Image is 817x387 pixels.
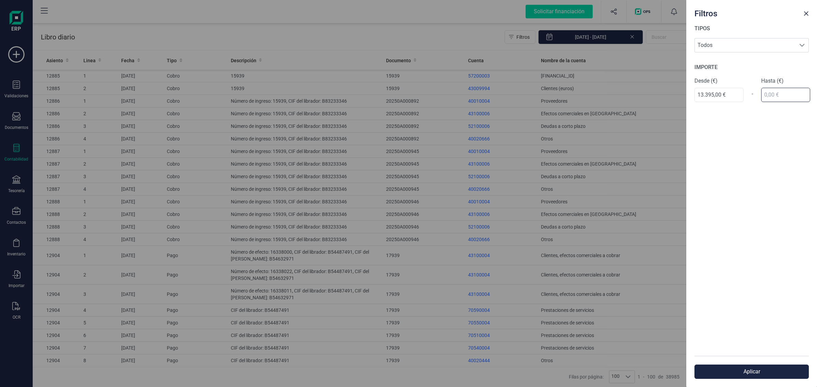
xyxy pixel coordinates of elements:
[761,77,810,85] label: Hasta (€)
[694,25,710,32] span: TIPOS
[801,8,812,19] button: Close
[694,64,718,70] span: IMPORTE
[694,365,809,379] button: Aplicar
[692,5,801,19] div: Filtros
[694,88,743,102] input: 0,00 €
[743,86,761,102] div: -
[761,88,810,102] input: 0,00 €
[694,77,743,85] label: Desde (€)
[695,38,796,52] span: Todos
